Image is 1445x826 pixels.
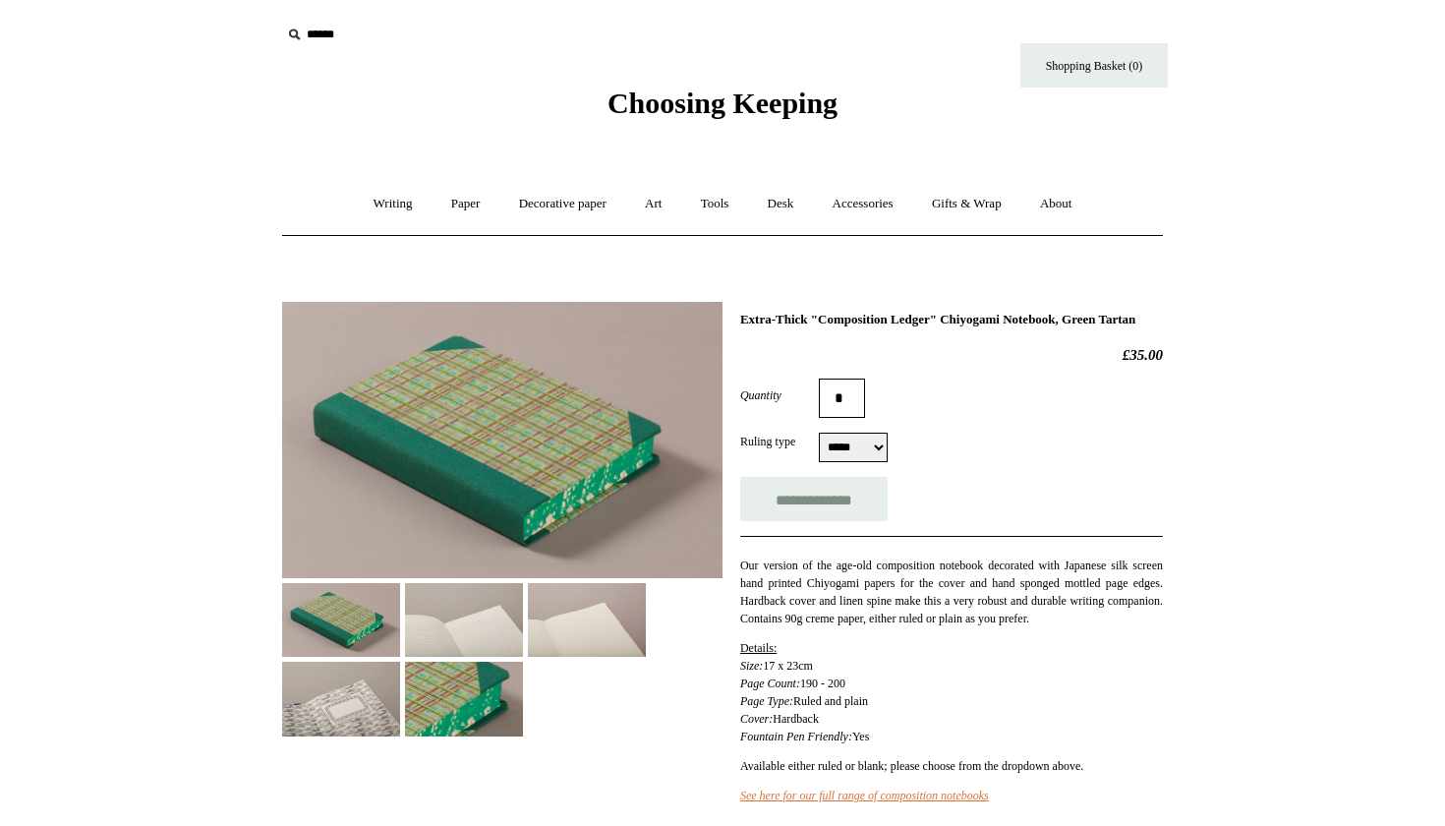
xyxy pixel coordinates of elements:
span: Yes [852,730,869,743]
span: 17 x 23cm [763,659,813,673]
a: Tools [683,178,747,230]
a: Gifts & Wrap [914,178,1019,230]
span: Our version of the age-old composition notebook decorated with Japanese silk screen hand printed ... [740,559,1163,625]
img: Extra-Thick "Composition Ledger" Chiyogami Notebook, Green Tartan [282,662,400,736]
p: Available either ruled or blank; please choose from the dropdown above. [740,757,1163,775]
a: See here for our full range of composition notebooks [740,789,989,802]
a: Art [627,178,679,230]
a: Choosing Keeping [607,102,838,116]
a: About [1022,178,1090,230]
a: Paper [433,178,498,230]
h1: Extra-Thick "Composition Ledger" Chiyogami Notebook, Green Tartan [740,312,1163,327]
img: Extra-Thick "Composition Ledger" Chiyogami Notebook, Green Tartan [405,662,523,736]
img: Extra-Thick "Composition Ledger" Chiyogami Notebook, Green Tartan [528,583,646,657]
label: Quantity [740,386,819,404]
img: Extra-Thick "Composition Ledger" Chiyogami Notebook, Green Tartan [405,583,523,657]
span: Details: [740,641,777,655]
a: Accessories [815,178,911,230]
a: Decorative paper [501,178,624,230]
em: Fountain Pen Friendly: [740,730,852,743]
em: Page Type: [740,694,793,708]
img: Extra-Thick "Composition Ledger" Chiyogami Notebook, Green Tartan [282,302,722,578]
em: Size: [740,659,763,673]
span: Ruled and plain [793,694,868,708]
h2: £35.00 [740,346,1163,364]
label: Ruling type [740,433,819,450]
span: Choosing Keeping [607,87,838,119]
em: Page Count: [740,677,800,690]
span: Hardback [773,712,819,726]
a: Writing [356,178,431,230]
em: Cover: [740,712,773,726]
a: Shopping Basket (0) [1020,43,1168,88]
img: Extra-Thick "Composition Ledger" Chiyogami Notebook, Green Tartan [282,583,400,657]
a: Desk [750,178,812,230]
span: 190 - 200 [800,677,845,690]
